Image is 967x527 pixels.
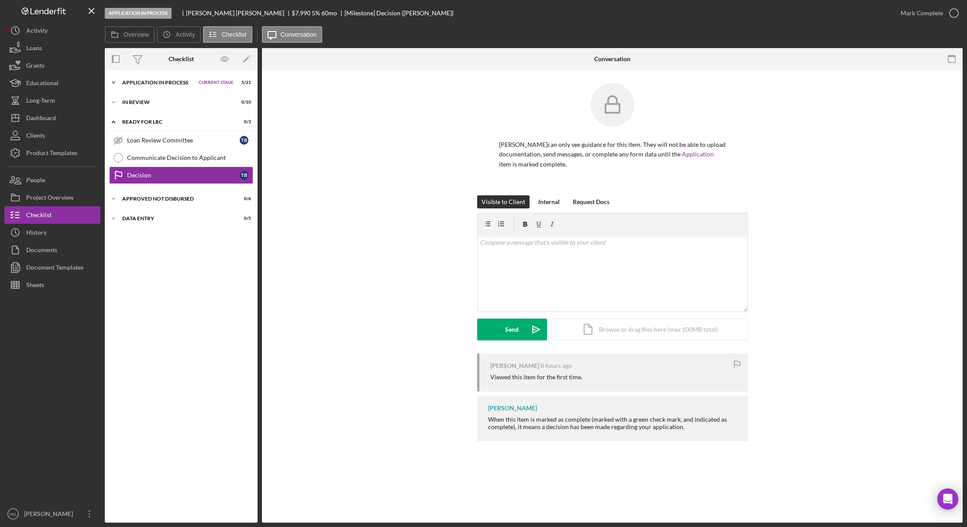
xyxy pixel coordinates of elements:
button: Mark Complete [892,4,963,22]
div: 5 / 21 [235,80,251,85]
div: 0 / 6 [235,196,251,201]
div: Mark Complete [901,4,943,22]
button: Documents [4,241,100,259]
div: Request Docs [573,195,609,208]
div: Visible to Client [482,195,525,208]
div: Data Entry [122,216,229,221]
a: Communicate Decision to Applicant [109,149,253,166]
div: T B [240,136,248,145]
div: [Milestone] Decision ([PERSON_NAME]) [344,10,454,17]
div: Educational [26,74,59,94]
div: Checklist [169,55,194,62]
div: Application In Process [105,8,172,19]
a: Application [682,150,714,158]
time: 2025-09-18 23:48 [540,362,572,369]
button: History [4,224,100,241]
div: 0 / 5 [235,216,251,221]
div: 5 % [312,10,320,17]
div: Document Templates [26,259,83,278]
div: Decision [127,172,240,179]
div: Viewed this item for the first time. [490,374,582,381]
button: Checklist [4,206,100,224]
button: Visible to Client [477,195,530,208]
button: Educational [4,74,100,92]
div: Application In Process [122,80,194,85]
button: People [4,171,100,189]
button: Internal [534,195,564,208]
a: Loan Review CommitteeTB [109,132,253,149]
button: Product Templates [4,144,100,162]
button: Checklist [203,26,252,43]
button: Grants [4,57,100,74]
label: Activity [176,31,195,38]
button: Project Overview [4,189,100,206]
button: NG[PERSON_NAME] [4,505,100,523]
div: 0 / 3 [235,119,251,125]
div: 60 mo [321,10,337,17]
div: Loan Review Committee [127,137,240,144]
label: Overview [124,31,149,38]
div: In Review [122,100,229,105]
text: NG [10,512,16,517]
label: Checklist [222,31,247,38]
div: Product Templates [26,144,77,164]
button: Activity [4,22,100,39]
div: Communicate Decision to Applicant [127,154,253,161]
div: Clients [26,127,45,146]
div: History [26,224,47,243]
div: Ready for LRC [122,119,229,125]
div: Checklist [26,206,52,226]
div: T B [240,171,248,180]
button: Activity [157,26,200,43]
div: Open Intercom Messenger [937,489,958,510]
div: Long-Term [26,92,55,111]
button: Long-Term [4,92,100,109]
div: Documents [26,241,57,261]
div: [PERSON_NAME] [490,362,539,369]
div: Conversation [594,55,630,62]
div: People [26,171,45,191]
div: 0 / 10 [235,100,251,105]
a: DecisionTB [109,166,253,184]
div: Activity [26,22,48,42]
div: Internal [538,195,560,208]
button: Request Docs [568,195,614,208]
button: Clients [4,127,100,144]
button: Loans [4,39,100,57]
div: Sheets [26,276,44,296]
div: [PERSON_NAME] [488,405,537,412]
div: When this item is marked as complete (marked with a green check mark, and indicated as complete),... [488,416,739,430]
button: Dashboard [4,109,100,127]
div: [PERSON_NAME] [22,505,79,525]
label: Conversation [281,31,317,38]
button: Document Templates [4,259,100,276]
div: Loans [26,39,42,59]
span: $7,990 [292,9,310,17]
div: Grants [26,57,45,76]
button: Sheets [4,276,100,294]
div: [PERSON_NAME] [PERSON_NAME] [186,10,292,17]
button: Overview [105,26,155,43]
button: Conversation [262,26,323,43]
button: Send [477,319,547,340]
div: Send [505,319,519,340]
p: [PERSON_NAME] can only see guidance for this item. They will not be able to upload documentation,... [499,140,726,169]
div: Dashboard [26,109,56,129]
div: Project Overview [26,189,74,208]
span: Current Stage [199,80,234,85]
